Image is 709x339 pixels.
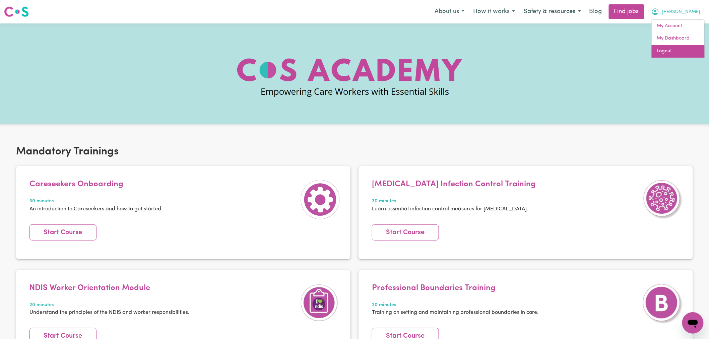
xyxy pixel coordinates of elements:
a: Logout [652,45,705,58]
span: 20 minutes [29,301,189,309]
h4: NDIS Worker Orientation Module [29,283,189,293]
a: Start Course [29,224,96,241]
a: Find jobs [609,4,644,19]
p: Training on setting and maintaining professional boundaries in care. [372,309,539,317]
h4: [MEDICAL_DATA] Infection Control Training [372,180,536,189]
a: My Dashboard [652,32,705,45]
h4: Professional Boundaries Training [372,283,539,293]
span: 30 minutes [29,198,163,205]
a: Start Course [372,224,439,241]
button: How it works [469,5,519,19]
span: [PERSON_NAME] [662,8,701,16]
h2: Mandatory Trainings [16,145,693,158]
p: Understand the principles of the NDIS and worker responsibilities. [29,309,189,317]
iframe: Button to launch messaging window [682,312,704,334]
img: Careseekers logo [4,6,29,18]
a: Careseekers logo [4,4,29,19]
span: 30 minutes [372,198,536,205]
h4: Careseekers Onboarding [29,180,163,189]
div: My Account [651,19,705,58]
p: An introduction to Careseekers and how to get started. [29,205,163,213]
a: My Account [652,20,705,32]
a: Blog [585,4,606,19]
button: About us [430,5,469,19]
p: Learn essential infection control measures for [MEDICAL_DATA]. [372,205,536,213]
span: 20 minutes [372,301,539,309]
button: My Account [647,5,705,19]
button: Safety & resources [519,5,585,19]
